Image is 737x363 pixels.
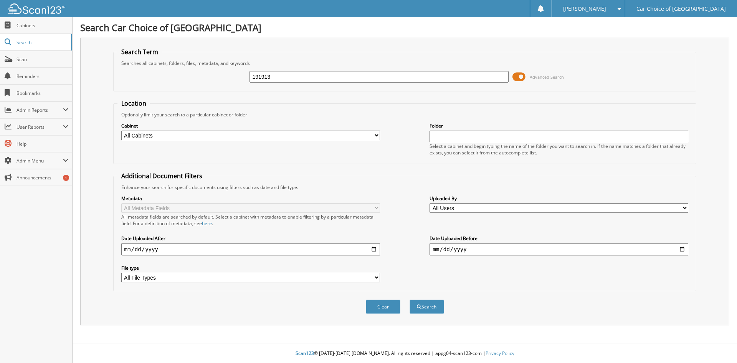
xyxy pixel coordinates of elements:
a: here [202,220,212,227]
div: © [DATE]-[DATE] [DOMAIN_NAME]. All rights reserved | appg04-scan123-com | [73,344,737,363]
input: end [430,243,688,255]
label: File type [121,265,380,271]
span: Scan [17,56,68,63]
span: Advanced Search [530,74,564,80]
label: Date Uploaded Before [430,235,688,242]
span: Admin Menu [17,157,63,164]
span: [PERSON_NAME] [563,7,606,11]
legend: Location [117,99,150,108]
div: 1 [63,175,69,181]
legend: Search Term [117,48,162,56]
div: Optionally limit your search to a particular cabinet or folder [117,111,692,118]
div: Enhance your search for specific documents using filters such as date and file type. [117,184,692,191]
label: Date Uploaded After [121,235,380,242]
label: Folder [430,123,688,129]
label: Uploaded By [430,195,688,202]
span: User Reports [17,124,63,130]
h1: Search Car Choice of [GEOGRAPHIC_DATA] [80,21,729,34]
span: Car Choice of [GEOGRAPHIC_DATA] [636,7,726,11]
div: All metadata fields are searched by default. Select a cabinet with metadata to enable filtering b... [121,214,380,227]
span: Reminders [17,73,68,80]
button: Clear [366,300,400,314]
span: Search [17,39,67,46]
img: scan123-logo-white.svg [8,3,65,14]
label: Metadata [121,195,380,202]
span: Admin Reports [17,107,63,113]
span: Cabinets [17,22,68,29]
iframe: Chat Widget [699,326,737,363]
span: Bookmarks [17,90,68,96]
label: Cabinet [121,123,380,129]
span: Announcements [17,174,68,181]
div: Searches all cabinets, folders, files, metadata, and keywords [117,60,692,66]
button: Search [410,300,444,314]
input: start [121,243,380,255]
a: Privacy Policy [486,350,514,356]
legend: Additional Document Filters [117,172,206,180]
span: Help [17,141,68,147]
div: Select a cabinet and begin typing the name of the folder you want to search in. If the name match... [430,143,688,156]
span: Scan123 [296,350,314,356]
